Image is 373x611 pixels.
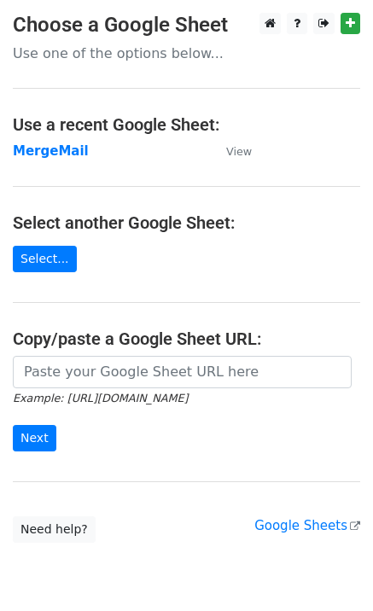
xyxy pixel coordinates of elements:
a: View [209,143,252,159]
a: Select... [13,246,77,272]
small: Example: [URL][DOMAIN_NAME] [13,392,188,404]
h4: Select another Google Sheet: [13,212,360,233]
input: Paste your Google Sheet URL here [13,356,352,388]
input: Next [13,425,56,451]
a: Need help? [13,516,96,543]
a: Google Sheets [254,518,360,533]
h3: Choose a Google Sheet [13,13,360,38]
h4: Use a recent Google Sheet: [13,114,360,135]
p: Use one of the options below... [13,44,360,62]
a: MergeMail [13,143,89,159]
h4: Copy/paste a Google Sheet URL: [13,329,360,349]
small: View [226,145,252,158]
